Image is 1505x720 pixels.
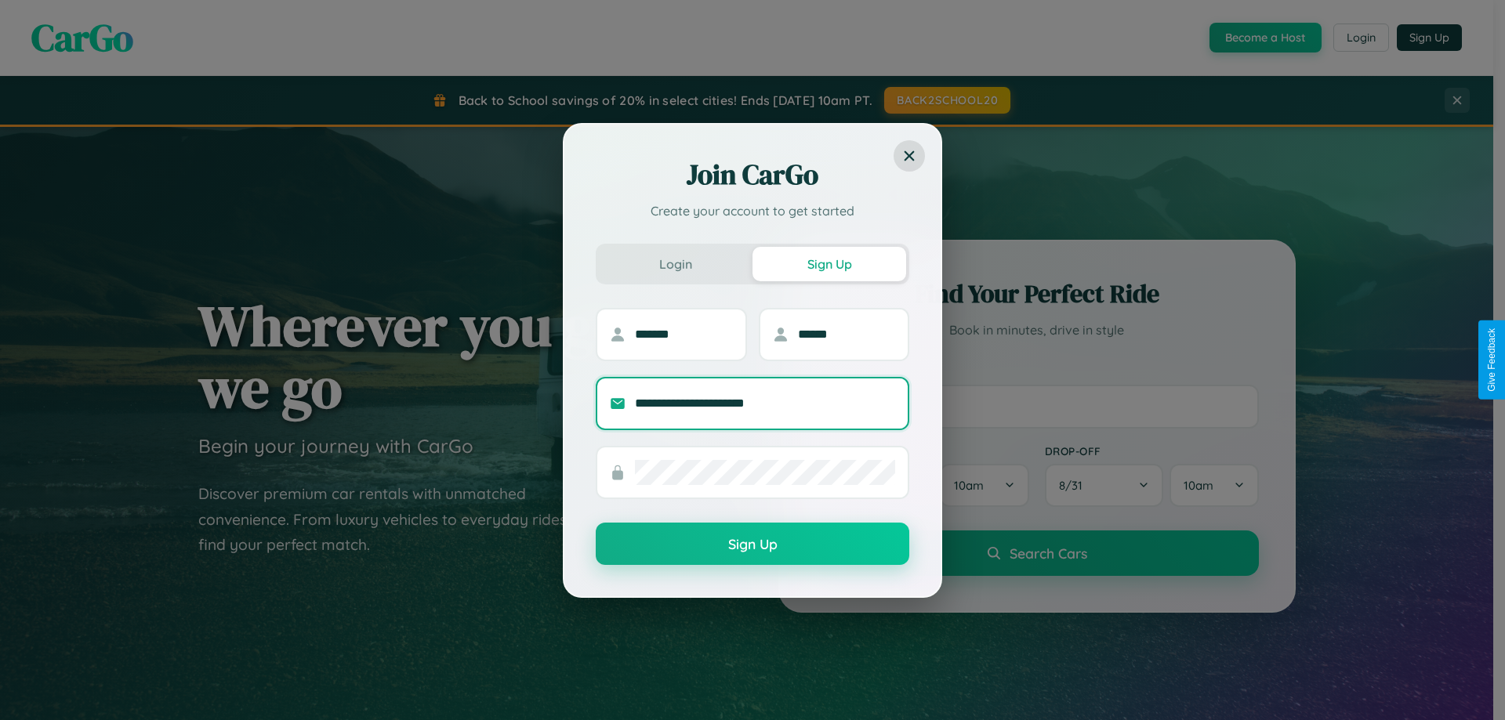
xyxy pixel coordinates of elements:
button: Login [599,247,752,281]
p: Create your account to get started [596,201,909,220]
button: Sign Up [596,523,909,565]
button: Sign Up [752,247,906,281]
div: Give Feedback [1486,328,1497,392]
h2: Join CarGo [596,156,909,194]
